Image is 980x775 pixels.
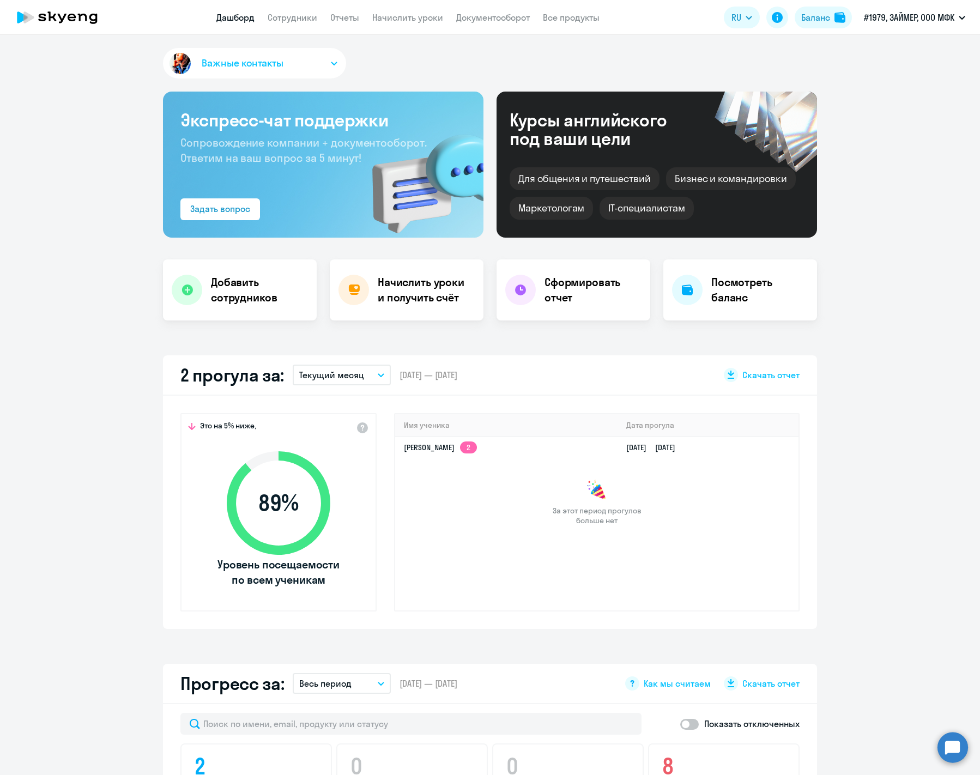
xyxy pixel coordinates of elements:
div: Бизнес и командировки [666,167,796,190]
span: Уровень посещаемости по всем ученикам [216,557,341,588]
span: [DATE] — [DATE] [400,369,457,381]
p: Весь период [299,677,352,690]
button: Текущий месяц [293,365,391,385]
div: Баланс [801,11,830,24]
h4: Добавить сотрудников [211,275,308,305]
a: Дашборд [216,12,255,23]
h4: Сформировать отчет [545,275,642,305]
span: [DATE] — [DATE] [400,677,457,689]
span: Скачать отчет [742,369,800,381]
h2: Прогресс за: [180,673,284,694]
th: Дата прогула [618,414,798,437]
div: Курсы английского под ваши цели [510,111,696,148]
button: #1979, ЗАЙМЕР, ООО МФК [858,4,971,31]
a: Сотрудники [268,12,317,23]
a: Начислить уроки [372,12,443,23]
img: bg-img [356,115,483,238]
img: avatar [167,51,193,76]
span: RU [731,11,741,24]
app-skyeng-badge: 2 [460,441,477,453]
h2: 2 прогула за: [180,364,284,386]
span: Это на 5% ниже, [200,421,256,434]
span: Скачать отчет [742,677,800,689]
h4: Начислить уроки и получить счёт [378,275,473,305]
span: Сопровождение компании + документооборот. Ответим на ваш вопрос за 5 минут! [180,136,427,165]
img: congrats [586,480,608,501]
button: Задать вопрос [180,198,260,220]
th: Имя ученика [395,414,618,437]
img: balance [834,12,845,23]
div: Для общения и путешествий [510,167,660,190]
p: Показать отключенных [704,717,800,730]
button: Весь период [293,673,391,694]
button: RU [724,7,760,28]
span: 89 % [216,490,341,516]
input: Поиск по имени, email, продукту или статусу [180,713,642,735]
h3: Экспресс-чат поддержки [180,109,466,131]
a: [DATE][DATE] [626,443,684,452]
p: #1979, ЗАЙМЕР, ООО МФК [864,11,954,24]
h4: Посмотреть баланс [711,275,808,305]
button: Важные контакты [163,48,346,78]
div: Маркетологам [510,197,593,220]
a: Документооборот [456,12,530,23]
a: Отчеты [330,12,359,23]
div: IT-специалистам [600,197,693,220]
span: Как мы считаем [644,677,711,689]
a: [PERSON_NAME]2 [404,443,477,452]
a: Все продукты [543,12,600,23]
span: Важные контакты [202,56,283,70]
p: Текущий месяц [299,368,364,382]
div: Задать вопрос [190,202,250,215]
button: Балансbalance [795,7,852,28]
span: За этот период прогулов больше нет [551,506,643,525]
